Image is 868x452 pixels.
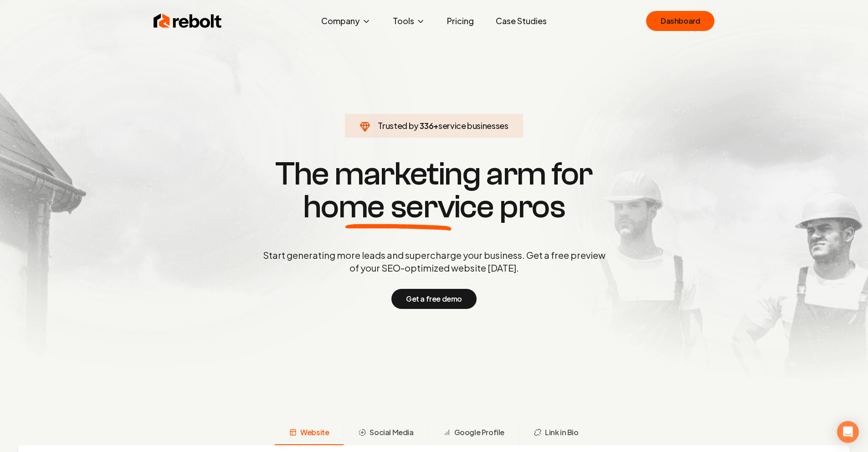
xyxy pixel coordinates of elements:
a: Dashboard [646,11,714,31]
button: Website [275,421,344,445]
h1: The marketing arm for pros [216,158,653,223]
button: Company [314,12,378,30]
a: Pricing [440,12,481,30]
span: home service [303,190,494,223]
span: 336 [420,119,433,132]
button: Google Profile [428,421,519,445]
button: Tools [385,12,432,30]
p: Start generating more leads and supercharge your business. Get a free preview of your SEO-optimiz... [261,249,607,274]
a: Case Studies [488,12,554,30]
span: Social Media [370,427,413,438]
img: Rebolt Logo [154,12,222,30]
button: Social Media [344,421,428,445]
span: Google Profile [454,427,504,438]
button: Link in Bio [519,421,593,445]
div: Open Intercom Messenger [837,421,859,443]
span: Trusted by [378,120,418,131]
span: service businesses [438,120,508,131]
span: + [433,120,438,131]
span: Link in Bio [545,427,579,438]
button: Get a free demo [391,289,477,309]
span: Website [300,427,329,438]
